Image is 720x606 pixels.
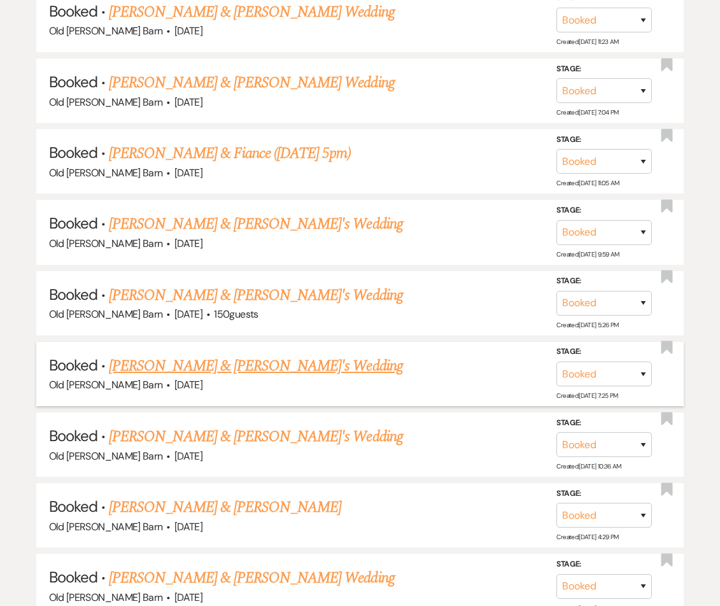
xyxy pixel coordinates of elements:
a: [PERSON_NAME] & [PERSON_NAME] Wedding [109,1,394,24]
span: Old [PERSON_NAME] Barn [49,378,163,391]
span: [DATE] [174,449,202,463]
span: Old [PERSON_NAME] Barn [49,24,163,38]
span: [DATE] [174,95,202,109]
span: Created: [DATE] 9:59 AM [556,250,619,258]
span: [DATE] [174,166,202,180]
span: Created: [DATE] 11:23 AM [556,38,618,46]
span: Old [PERSON_NAME] Barn [49,237,163,250]
span: Created: [DATE] 4:29 PM [556,533,618,541]
span: Booked [49,497,97,516]
label: Stage: [556,133,652,147]
span: Created: [DATE] 7:25 PM [556,391,618,400]
span: Booked [49,426,97,446]
a: [PERSON_NAME] & [PERSON_NAME]'s Wedding [109,213,403,236]
span: 150 guests [214,307,258,321]
span: Created: [DATE] 5:26 PM [556,321,618,329]
span: Booked [49,143,97,162]
span: Old [PERSON_NAME] Barn [49,307,163,321]
span: Booked [49,213,97,233]
span: [DATE] [174,307,202,321]
span: Old [PERSON_NAME] Barn [49,449,163,463]
label: Stage: [556,487,652,501]
span: Old [PERSON_NAME] Barn [49,95,163,109]
label: Stage: [556,416,652,430]
label: Stage: [556,558,652,572]
span: Old [PERSON_NAME] Barn [49,520,163,533]
span: Old [PERSON_NAME] Barn [49,591,163,604]
span: Booked [49,567,97,587]
span: Created: [DATE] 11:05 AM [556,179,619,187]
a: [PERSON_NAME] & [PERSON_NAME] Wedding [109,71,394,94]
span: Booked [49,285,97,304]
label: Stage: [556,62,652,76]
span: Booked [49,72,97,92]
a: [PERSON_NAME] & Fiance ([DATE] 5pm) [109,142,350,165]
span: [DATE] [174,520,202,533]
a: [PERSON_NAME] & [PERSON_NAME]'s Wedding [109,355,403,377]
span: Old [PERSON_NAME] Barn [49,166,163,180]
span: [DATE] [174,378,202,391]
span: Booked [49,1,97,21]
span: Booked [49,355,97,375]
span: [DATE] [174,237,202,250]
label: Stage: [556,345,652,359]
a: [PERSON_NAME] & [PERSON_NAME]'s Wedding [109,284,403,307]
span: Created: [DATE] 10:36 AM [556,462,621,470]
a: [PERSON_NAME] & [PERSON_NAME] Wedding [109,567,394,589]
label: Stage: [556,204,652,218]
span: Created: [DATE] 7:04 PM [556,108,618,116]
a: [PERSON_NAME] & [PERSON_NAME] [109,496,341,519]
span: [DATE] [174,24,202,38]
span: [DATE] [174,591,202,604]
a: [PERSON_NAME] & [PERSON_NAME]'s Wedding [109,425,403,448]
label: Stage: [556,274,652,288]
